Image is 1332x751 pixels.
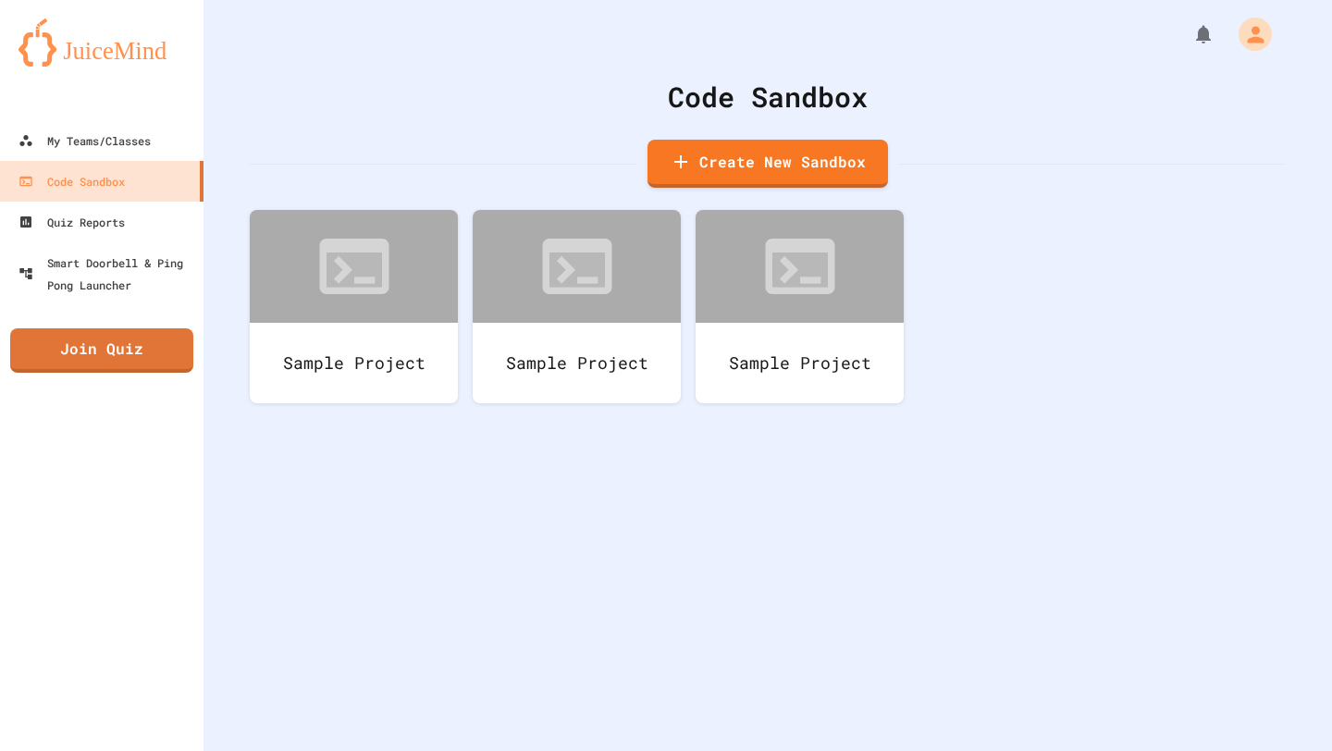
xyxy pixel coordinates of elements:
div: Code Sandbox [18,170,125,192]
div: Sample Project [250,323,458,403]
a: Create New Sandbox [647,140,888,188]
div: Code Sandbox [250,76,1286,117]
div: Quiz Reports [18,211,125,233]
div: My Teams/Classes [18,129,151,152]
a: Join Quiz [10,328,193,373]
img: logo-orange.svg [18,18,185,67]
div: My Notifications [1158,18,1219,50]
div: Sample Project [473,323,681,403]
div: My Account [1219,13,1276,55]
div: Smart Doorbell & Ping Pong Launcher [18,252,196,296]
div: Sample Project [696,323,904,403]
